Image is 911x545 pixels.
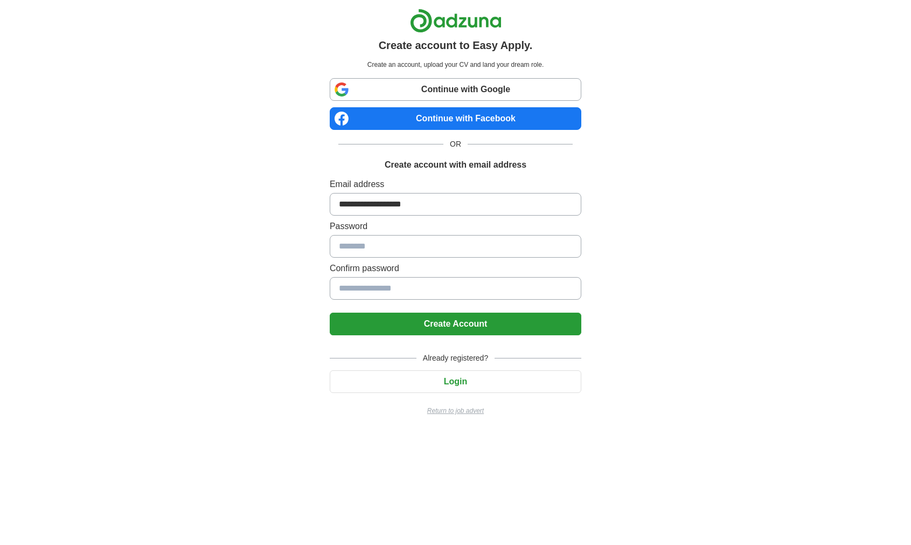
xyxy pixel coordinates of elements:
label: Confirm password [330,262,581,275]
a: Login [330,377,581,386]
a: Return to job advert [330,406,581,416]
label: Email address [330,178,581,191]
button: Create Account [330,313,581,335]
img: Adzuna logo [410,9,502,33]
h1: Create account to Easy Apply. [379,37,533,53]
p: Create an account, upload your CV and land your dream role. [332,60,579,70]
button: Login [330,370,581,393]
h1: Create account with email address [385,158,526,171]
a: Continue with Facebook [330,107,581,130]
span: OR [443,139,468,150]
label: Password [330,220,581,233]
a: Continue with Google [330,78,581,101]
span: Already registered? [416,353,495,364]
